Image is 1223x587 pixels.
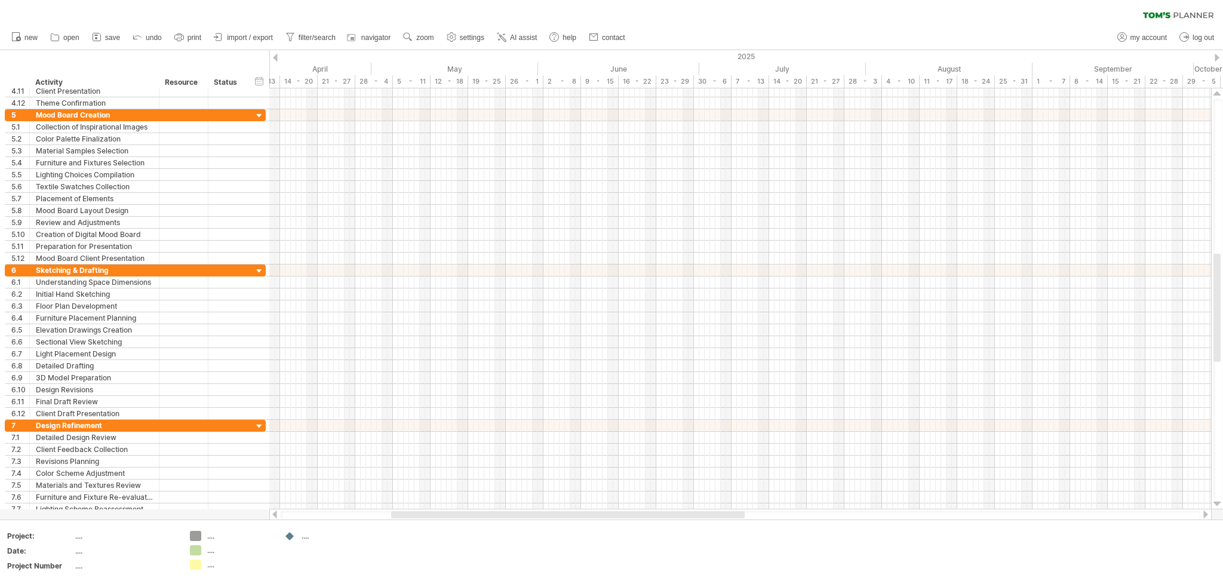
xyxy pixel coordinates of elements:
[36,444,153,455] div: Client Feedback Collection
[1108,75,1145,88] div: 15 - 21
[36,491,153,503] div: Furniture and Fixture Re-evaluation
[1114,30,1170,45] a: my account
[11,491,29,503] div: 7.6
[36,85,153,97] div: Client Presentation
[7,561,73,571] div: Project Number
[11,145,29,156] div: 5.3
[36,348,153,359] div: Light Placement Design
[210,63,371,75] div: April 2025
[11,241,29,252] div: 5.11
[11,265,29,276] div: 6
[211,30,276,45] a: import / export
[732,75,769,88] div: 7 - 13
[11,420,29,431] div: 7
[36,205,153,216] div: Mood Board Layout Design
[36,169,153,180] div: Lighting Choices Compilation
[807,75,844,88] div: 21 - 27
[11,205,29,216] div: 5.8
[36,276,153,288] div: Understanding Space Dimensions
[11,432,29,443] div: 7.1
[468,75,506,88] div: 19 - 25
[214,76,240,88] div: Status
[460,33,484,42] span: settings
[36,336,153,348] div: Sectional View Sketching
[371,63,538,75] div: May 2025
[36,265,153,276] div: Sketching & Drafting
[400,30,437,45] a: zoom
[11,408,29,419] div: 6.12
[11,372,29,383] div: 6.9
[694,75,732,88] div: 30 - 6
[36,396,153,407] div: Final Draft Review
[11,181,29,192] div: 5.6
[11,157,29,168] div: 5.4
[11,97,29,109] div: 4.12
[1193,33,1214,42] span: log out
[1176,30,1218,45] a: log out
[11,109,29,121] div: 5
[302,531,367,541] div: ....
[11,193,29,204] div: 5.7
[586,30,629,45] a: contact
[11,300,29,312] div: 6.3
[36,324,153,336] div: Elevation Drawings Creation
[546,30,580,45] a: help
[355,75,393,88] div: 28 - 4
[393,75,431,88] div: 5 - 11
[882,75,920,88] div: 4 - 10
[318,75,355,88] div: 21 - 27
[1033,63,1194,75] div: September 2025
[581,75,619,88] div: 9 - 15
[36,193,153,204] div: Placement of Elements
[8,30,41,45] a: new
[11,468,29,479] div: 7.4
[7,531,73,541] div: Project:
[171,30,205,45] a: print
[207,545,272,555] div: ....
[36,253,153,264] div: Mood Board Client Presentation
[36,468,153,479] div: Color Scheme Adjustment
[538,63,699,75] div: June 2025
[11,324,29,336] div: 6.5
[957,75,995,88] div: 18 - 24
[36,456,153,467] div: Revisions Planning
[11,169,29,180] div: 5.5
[47,30,83,45] a: open
[602,33,625,42] span: contact
[656,75,694,88] div: 23 - 29
[36,133,153,145] div: Color Palette Finalization
[431,75,468,88] div: 12 - 18
[494,30,540,45] a: AI assist
[1070,75,1108,88] div: 8 - 14
[36,480,153,491] div: Materials and Textures Review
[543,75,581,88] div: 2 - 8
[105,33,120,42] span: save
[1183,75,1221,88] div: 29 - 5
[11,396,29,407] div: 6.11
[416,33,434,42] span: zoom
[563,33,576,42] span: help
[130,30,165,45] a: undo
[146,33,162,42] span: undo
[7,546,73,556] div: Date:
[36,241,153,252] div: Preparation for Presentation
[36,300,153,312] div: Floor Plan Development
[36,217,153,228] div: Review and Adjustments
[188,33,201,42] span: print
[11,85,29,97] div: 4.11
[36,420,153,431] div: Design Refinement
[36,181,153,192] div: Textile Swatches Collection
[995,75,1033,88] div: 25 - 31
[11,229,29,240] div: 5.10
[11,121,29,133] div: 5.1
[11,444,29,455] div: 7.2
[282,30,339,45] a: filter/search
[361,33,391,42] span: navigator
[11,217,29,228] div: 5.9
[11,288,29,300] div: 6.2
[510,33,537,42] span: AI assist
[11,312,29,324] div: 6.4
[36,312,153,324] div: Furniture Placement Planning
[35,76,152,88] div: Activity
[36,503,153,515] div: Lighting Scheme Reassessment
